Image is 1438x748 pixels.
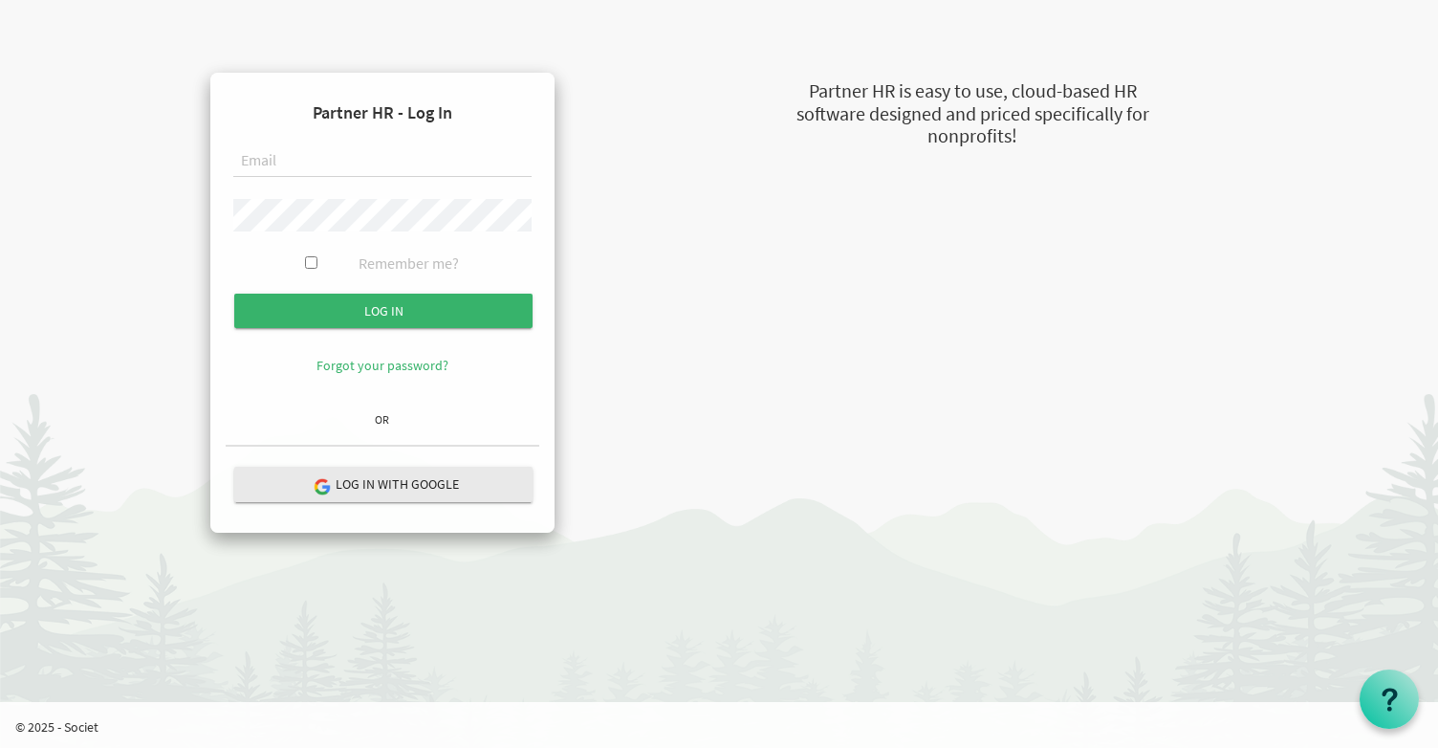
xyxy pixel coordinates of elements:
[226,413,539,426] h6: OR
[316,357,448,374] a: Forgot your password?
[233,145,532,178] input: Email
[700,122,1245,150] div: nonprofits!
[313,477,330,495] img: google-logo.png
[234,294,533,328] input: Log in
[700,77,1245,105] div: Partner HR is easy to use, cloud-based HR
[359,253,459,275] label: Remember me?
[700,100,1245,128] div: software designed and priced specifically for
[234,467,533,502] button: Log in with Google
[226,88,539,138] h4: Partner HR - Log In
[15,717,1438,737] p: © 2025 - Societ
